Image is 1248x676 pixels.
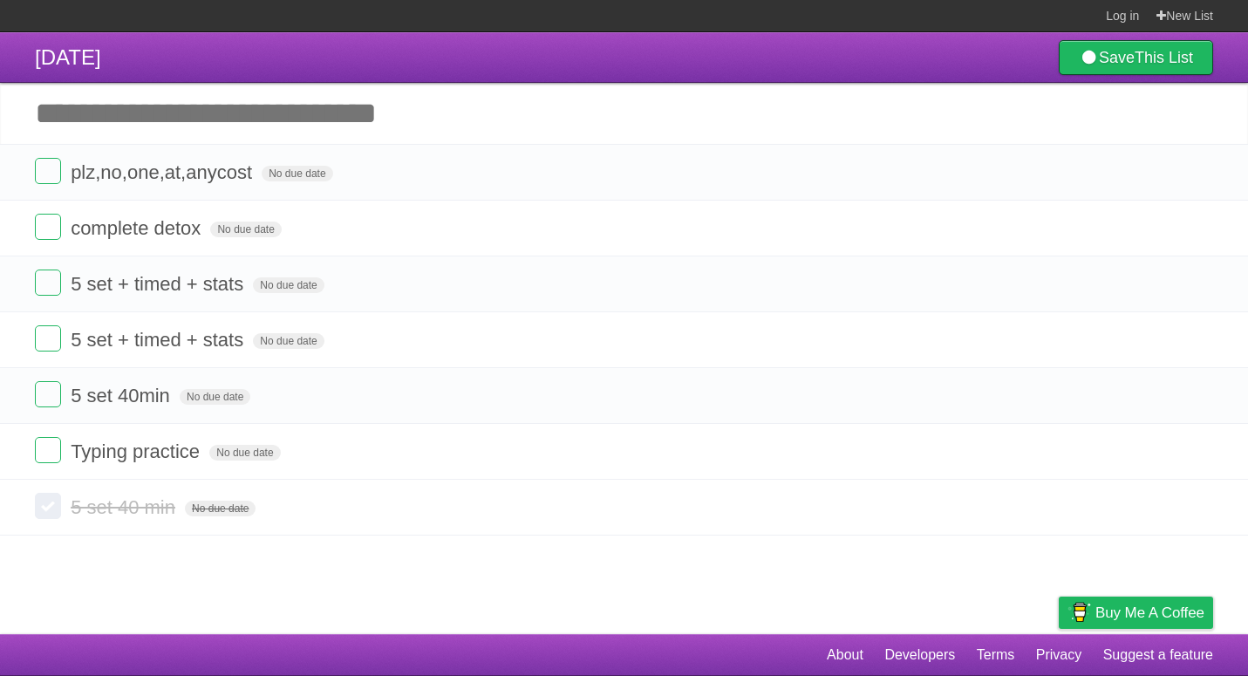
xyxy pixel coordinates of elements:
a: Developers [884,638,955,672]
span: Buy me a coffee [1095,597,1204,628]
label: Done [35,214,61,240]
span: plz,no,one,at,anycost [71,161,256,183]
span: Typing practice [71,440,204,462]
span: No due date [209,445,280,461]
label: Done [35,493,61,519]
a: Privacy [1036,638,1081,672]
a: SaveThis List [1059,40,1213,75]
span: No due date [262,166,332,181]
b: This List [1135,49,1193,66]
span: No due date [180,389,250,405]
span: 5 set + timed + stats [71,273,248,295]
label: Done [35,158,61,184]
span: 5 set 40min [71,385,174,406]
span: No due date [210,222,281,237]
span: 5 set + timed + stats [71,329,248,351]
label: Done [35,437,61,463]
span: No due date [253,333,324,349]
a: Buy me a coffee [1059,597,1213,629]
img: Buy me a coffee [1067,597,1091,627]
span: [DATE] [35,45,101,69]
label: Done [35,325,61,352]
label: Done [35,381,61,407]
span: No due date [185,501,256,516]
span: No due date [253,277,324,293]
span: complete detox [71,217,205,239]
a: About [827,638,863,672]
span: 5 set 40 min [71,496,180,518]
label: Done [35,270,61,296]
a: Suggest a feature [1103,638,1213,672]
a: Terms [977,638,1015,672]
